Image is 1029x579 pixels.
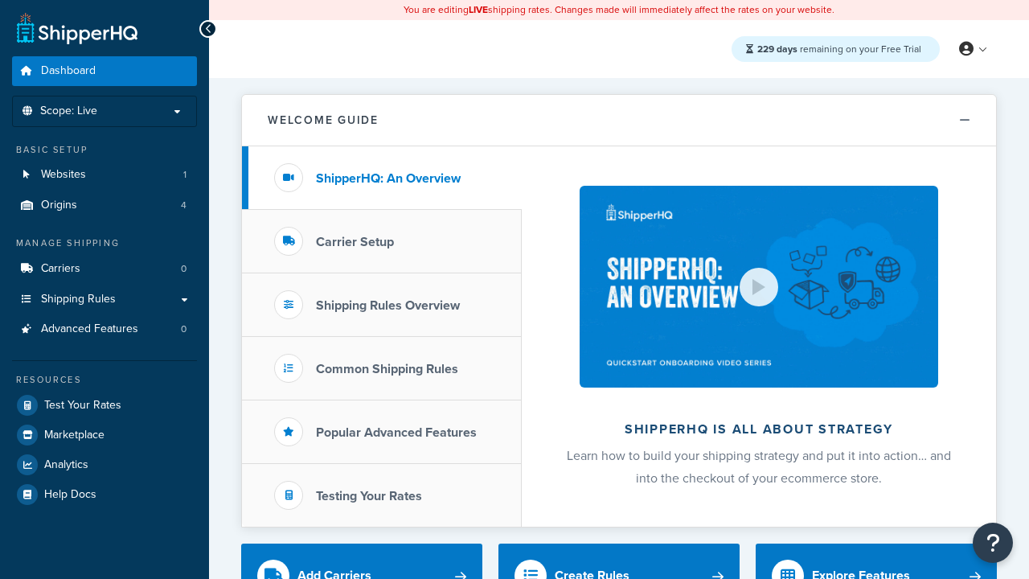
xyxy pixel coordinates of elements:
[181,262,187,276] span: 0
[41,322,138,336] span: Advanced Features
[181,199,187,212] span: 4
[44,429,105,442] span: Marketplace
[12,314,197,344] a: Advanced Features0
[12,143,197,157] div: Basic Setup
[316,171,461,186] h3: ShipperHQ: An Overview
[316,425,477,440] h3: Popular Advanced Features
[12,160,197,190] li: Websites
[757,42,797,56] strong: 229 days
[181,322,187,336] span: 0
[757,42,921,56] span: remaining on your Free Trial
[12,421,197,450] a: Marketplace
[564,422,953,437] h2: ShipperHQ is all about strategy
[12,314,197,344] li: Advanced Features
[12,373,197,387] div: Resources
[316,235,394,249] h3: Carrier Setup
[12,160,197,190] a: Websites1
[183,168,187,182] span: 1
[41,199,77,212] span: Origins
[316,489,422,503] h3: Testing Your Rates
[973,523,1013,563] button: Open Resource Center
[12,191,197,220] li: Origins
[469,2,488,17] b: LIVE
[12,254,197,284] li: Carriers
[12,56,197,86] a: Dashboard
[268,114,379,126] h2: Welcome Guide
[567,446,951,487] span: Learn how to build your shipping strategy and put it into action… and into the checkout of your e...
[44,458,88,472] span: Analytics
[12,480,197,509] a: Help Docs
[316,298,460,313] h3: Shipping Rules Overview
[40,105,97,118] span: Scope: Live
[41,64,96,78] span: Dashboard
[580,186,938,388] img: ShipperHQ is all about strategy
[12,254,197,284] a: Carriers0
[12,450,197,479] a: Analytics
[12,285,197,314] a: Shipping Rules
[242,95,996,146] button: Welcome Guide
[41,293,116,306] span: Shipping Rules
[41,168,86,182] span: Websites
[41,262,80,276] span: Carriers
[44,488,96,502] span: Help Docs
[44,399,121,413] span: Test Your Rates
[12,236,197,250] div: Manage Shipping
[12,191,197,220] a: Origins4
[12,391,197,420] a: Test Your Rates
[316,362,458,376] h3: Common Shipping Rules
